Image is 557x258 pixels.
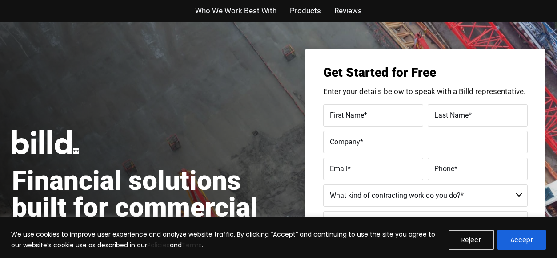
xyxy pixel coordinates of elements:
[11,229,442,250] p: We use cookies to improve user experience and analyze website traffic. By clicking “Accept” and c...
[330,164,348,172] span: Email
[330,111,364,119] span: First Name
[434,111,469,119] span: Last Name
[449,230,494,250] button: Reject
[290,4,321,17] a: Products
[195,4,276,17] a: Who We Work Best With
[334,4,362,17] a: Reviews
[12,168,279,248] h1: Financial solutions built for commercial subcontractors
[323,66,528,79] h3: Get Started for Free
[323,88,528,95] p: Enter your details below to speak with a Billd representative.
[182,241,202,250] a: Terms
[330,137,360,146] span: Company
[147,241,170,250] a: Policies
[497,230,546,250] button: Accept
[434,164,454,172] span: Phone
